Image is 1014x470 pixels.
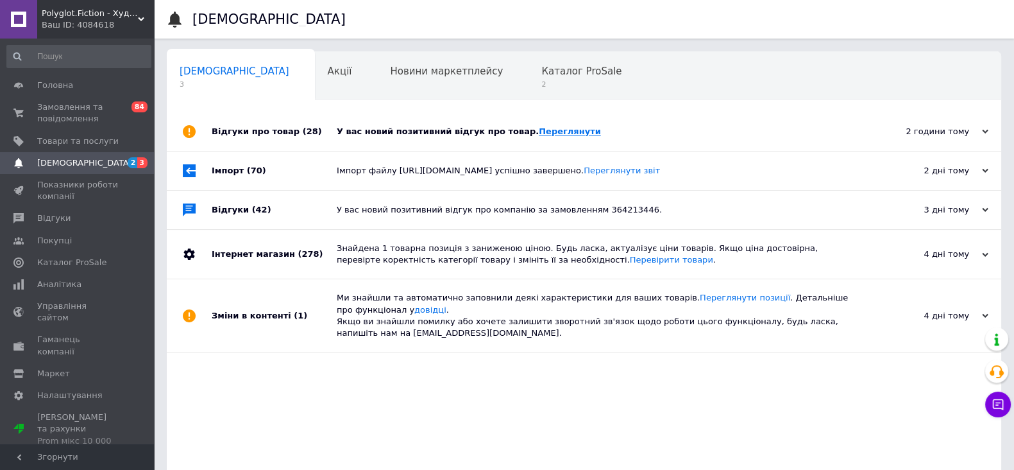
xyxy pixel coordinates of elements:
div: У вас новий позитивний відгук про товар. [337,126,860,137]
span: Управління сайтом [37,300,119,324]
span: Налаштування [37,390,103,401]
span: Гаманець компанії [37,334,119,357]
div: Ми знайшли та автоматично заповнили деякі характеристики для ваших товарів. . Детальніше про функ... [337,292,860,339]
span: Новини маркетплейсу [390,65,503,77]
div: 4 дні тому [860,248,988,260]
span: [DEMOGRAPHIC_DATA] [180,65,289,77]
span: Покупці [37,235,72,247]
a: Переглянути звіт [584,166,660,175]
a: Переглянути позиції [700,293,790,302]
span: Товари та послуги [37,135,119,147]
a: Переглянути [539,126,601,136]
div: 2 дні тому [860,165,988,177]
button: Чат з покупцем [985,392,1011,417]
span: Polyglot.Fiction - Художня література без кордонів! [42,8,138,19]
span: 3 [180,80,289,89]
span: (1) [294,311,307,320]
span: (70) [247,166,266,175]
span: (42) [252,205,271,214]
span: Аналітика [37,279,81,290]
div: Зміни в контенті [212,279,337,352]
span: [PERSON_NAME] та рахунки [37,412,119,447]
span: Головна [37,80,73,91]
a: довідці [414,305,446,315]
span: 84 [131,101,148,112]
span: Акції [328,65,352,77]
div: Prom мікс 10 000 [37,435,119,447]
div: Ваш ID: 4084618 [42,19,154,31]
div: 4 дні тому [860,310,988,322]
div: Інтернет магазин [212,230,337,279]
div: У вас новий позитивний відгук про компанію за замовленням 364213446. [337,204,860,216]
div: 2 години тому [860,126,988,137]
div: Імпорт файлу [URL][DOMAIN_NAME] успішно завершено. [337,165,860,177]
span: Каталог ProSale [541,65,621,77]
span: Показники роботи компанії [37,179,119,202]
div: 3 дні тому [860,204,988,216]
div: Відгуки [212,191,337,229]
span: (278) [298,249,323,259]
span: Замовлення та повідомлення [37,101,119,125]
div: Знайдена 1 товарна позиція з заниженою ціною. Будь ласка, актуалізує ціни товарів. Якщо ціна дост... [337,243,860,266]
span: Маркет [37,368,70,379]
span: 2 [128,157,138,168]
div: Імпорт [212,152,337,190]
h1: [DEMOGRAPHIC_DATA] [192,12,346,27]
a: Перевірити товари [630,255,713,265]
span: Каталог ProSale [37,257,106,268]
span: [DEMOGRAPHIC_DATA] [37,157,132,169]
input: Пошук [6,45,151,68]
span: (28) [303,126,322,136]
span: 2 [541,80,621,89]
div: Відгуки про товар [212,112,337,151]
span: 3 [137,157,148,168]
span: Відгуки [37,213,71,224]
